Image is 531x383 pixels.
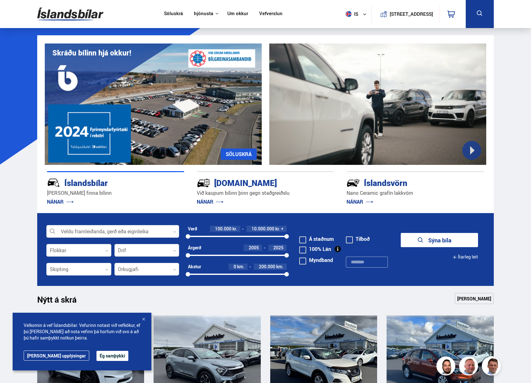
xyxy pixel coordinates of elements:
[227,11,248,17] a: Um okkur
[252,226,274,232] span: 10.000.000
[47,176,60,189] img: JRvxyua_JYH6wB4c.svg
[96,351,128,361] button: Ég samþykki
[276,264,283,269] span: km.
[188,226,197,231] div: Verð
[401,233,478,247] button: Sýna bíla
[299,258,333,263] label: Myndband
[232,226,237,231] span: kr.
[164,11,183,17] a: Söluskrá
[47,189,184,197] p: [PERSON_NAME] finna bílinn
[346,11,352,17] img: svg+xml;base64,PHN2ZyB4bWxucz0iaHR0cDovL3d3dy53My5vcmcvMjAwMC9zdmciIHdpZHRoPSI1MTIiIGhlaWdodD0iNT...
[52,49,131,57] h1: Skráðu bílinn hjá okkur!
[24,322,140,341] span: Velkomin á vef Íslandsbílar. Vefurinn notast við vefkökur, ef þú [PERSON_NAME] að nota vefinn þá ...
[437,357,456,376] img: nhp88E3Fdnt1Opn2.png
[237,264,244,269] span: km.
[299,236,334,241] label: Á staðnum
[281,226,283,231] span: +
[455,293,494,304] a: [PERSON_NAME]
[249,245,259,251] span: 2005
[343,5,371,23] button: is
[483,357,502,376] img: FbJEzSuNWCJXmdc-.webp
[47,177,162,188] div: Íslandsbílar
[259,11,283,17] a: Vefverslun
[347,176,360,189] img: -Svtn6bYgwAsiwNX.svg
[37,4,103,24] img: G0Ugv5HjCgRt.svg
[37,295,88,308] h1: Nýtt á skrá
[299,247,331,252] label: 100% Lán
[188,264,201,269] div: Akstur
[24,351,89,361] a: [PERSON_NAME] upplýsingar
[347,177,461,188] div: Íslandsvörn
[215,226,231,232] span: 100.000
[460,357,479,376] img: siFngHWaQ9KaOqBr.png
[234,264,236,270] span: 0
[392,11,430,17] button: [STREET_ADDRESS]
[197,177,312,188] div: [DOMAIN_NAME]
[197,176,210,189] img: tr5P-W3DuiFaO7aO.svg
[275,226,280,231] span: kr.
[346,236,370,241] label: Tilboð
[347,189,484,197] p: Nano Ceramic grafín lakkvörn
[452,250,478,264] button: Ítarleg leit
[259,264,275,270] span: 200.000
[347,198,373,205] a: NÁNAR
[375,5,436,23] a: [STREET_ADDRESS]
[197,198,224,205] a: NÁNAR
[197,189,334,197] p: Við kaupum bílinn þinn gegn staðgreiðslu
[343,11,359,17] span: is
[273,245,283,251] span: 2025
[47,198,74,205] a: NÁNAR
[188,245,201,250] div: Árgerð
[45,44,262,165] img: eKx6w-_Home_640_.png
[221,148,257,160] a: SÖLUSKRÁ
[194,11,213,17] button: Þjónusta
